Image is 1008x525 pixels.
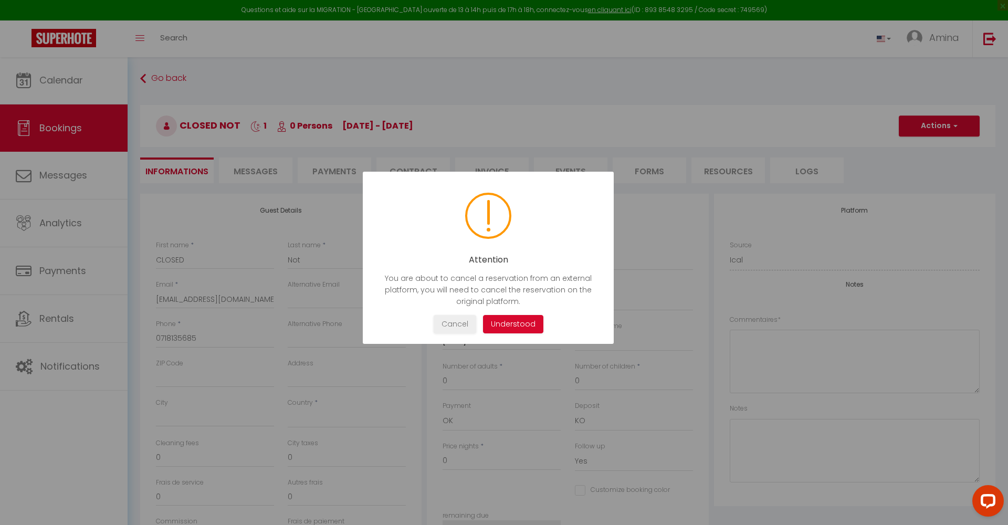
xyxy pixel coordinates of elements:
[379,272,598,307] p: You are about to cancel a reservation from an external platform, you will need to cancel the rese...
[964,481,1008,525] iframe: LiveChat chat widget
[434,315,476,333] button: Cancel
[483,315,543,333] button: Understood
[379,255,598,265] h2: Attention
